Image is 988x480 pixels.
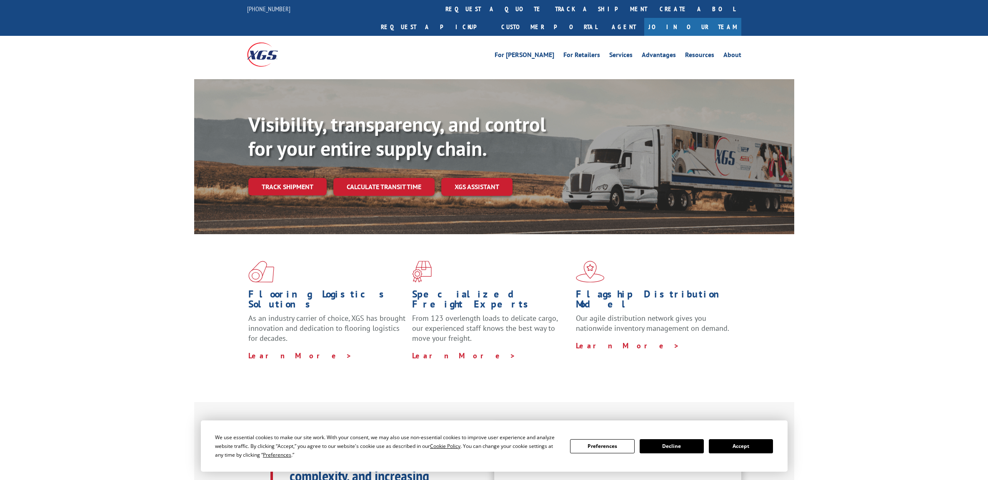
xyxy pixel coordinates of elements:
[430,442,460,450] span: Cookie Policy
[375,18,495,36] a: Request a pickup
[215,433,560,459] div: We use essential cookies to make our site work. With your consent, we may also use non-essential ...
[563,52,600,61] a: For Retailers
[263,451,291,458] span: Preferences
[723,52,741,61] a: About
[642,52,676,61] a: Advantages
[576,313,729,333] span: Our agile distribution network gives you nationwide inventory management on demand.
[248,313,405,343] span: As an industry carrier of choice, XGS has brought innovation and dedication to flooring logistics...
[603,18,644,36] a: Agent
[576,341,680,350] a: Learn More >
[412,313,570,350] p: From 123 overlength loads to delicate cargo, our experienced staff knows the best way to move you...
[441,178,513,196] a: XGS ASSISTANT
[709,439,773,453] button: Accept
[201,420,788,472] div: Cookie Consent Prompt
[495,18,603,36] a: Customer Portal
[412,289,570,313] h1: Specialized Freight Experts
[609,52,633,61] a: Services
[248,111,546,161] b: Visibility, transparency, and control for your entire supply chain.
[248,351,352,360] a: Learn More >
[685,52,714,61] a: Resources
[412,351,516,360] a: Learn More >
[576,289,733,313] h1: Flagship Distribution Model
[644,18,741,36] a: Join Our Team
[247,5,290,13] a: [PHONE_NUMBER]
[495,52,554,61] a: For [PERSON_NAME]
[248,261,274,282] img: xgs-icon-total-supply-chain-intelligence-red
[570,439,634,453] button: Preferences
[248,289,406,313] h1: Flooring Logistics Solutions
[412,261,432,282] img: xgs-icon-focused-on-flooring-red
[576,261,605,282] img: xgs-icon-flagship-distribution-model-red
[248,178,327,195] a: Track shipment
[640,439,704,453] button: Decline
[333,178,435,196] a: Calculate transit time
